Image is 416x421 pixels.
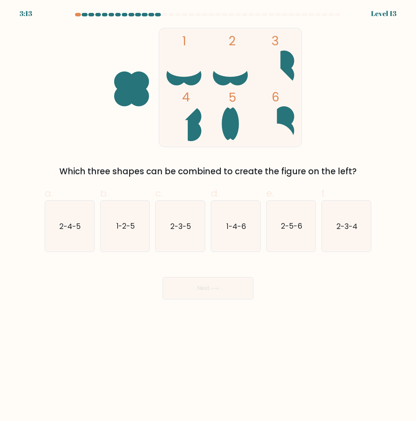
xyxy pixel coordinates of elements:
[20,8,32,19] div: 3:13
[272,89,279,106] tspan: 6
[272,32,279,49] tspan: 3
[321,186,326,200] span: f.
[59,221,81,231] text: 2-4-5
[182,32,186,49] tspan: 1
[155,186,163,200] span: c.
[182,89,190,106] tspan: 4
[211,186,219,200] span: d.
[229,89,236,106] tspan: 5
[49,165,367,178] div: Which three shapes can be combined to create the figure on the left?
[45,186,53,200] span: a.
[336,221,357,231] text: 2-3-4
[116,221,135,231] text: 1-2-5
[229,32,236,49] tspan: 2
[100,186,109,200] span: b.
[266,186,274,200] span: e.
[163,277,253,299] button: Next
[281,221,302,231] text: 2-5-6
[226,221,246,231] text: 1-4-6
[171,221,191,231] text: 2-3-5
[371,8,396,19] div: Level 13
